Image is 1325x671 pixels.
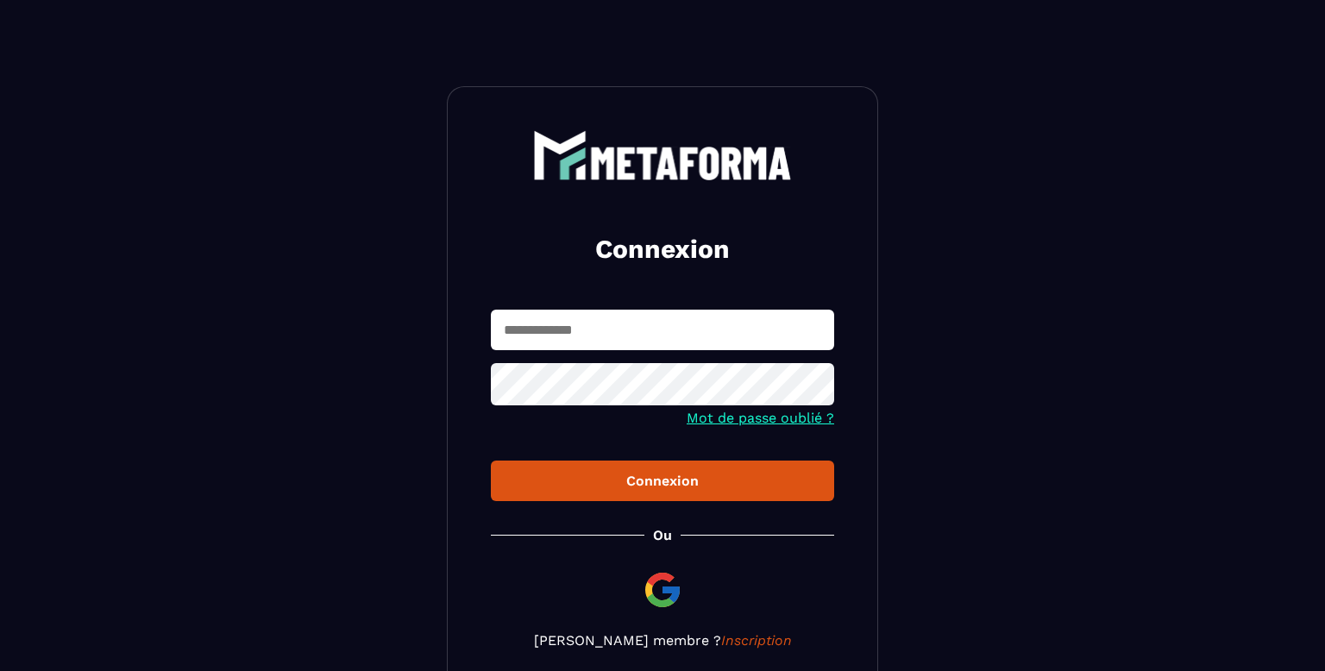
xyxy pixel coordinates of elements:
[642,569,683,611] img: google
[687,410,834,426] a: Mot de passe oublié ?
[512,232,813,267] h2: Connexion
[491,130,834,180] a: logo
[653,527,672,543] p: Ou
[533,130,792,180] img: logo
[491,632,834,649] p: [PERSON_NAME] membre ?
[491,461,834,501] button: Connexion
[721,632,792,649] a: Inscription
[505,473,820,489] div: Connexion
